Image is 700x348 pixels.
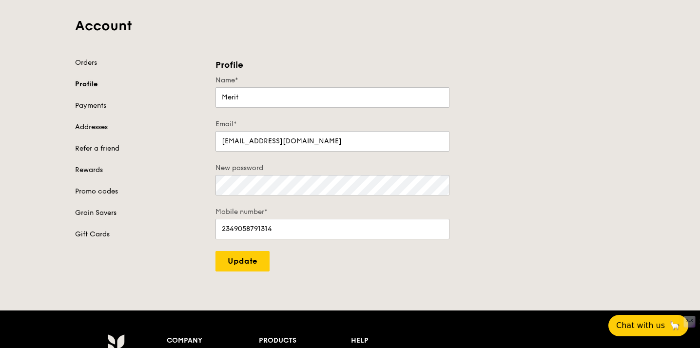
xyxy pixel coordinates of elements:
label: Name* [215,76,449,85]
input: Update [215,251,270,271]
a: Orders [75,58,204,68]
a: Gift Cards [75,230,204,239]
a: Promo codes [75,187,204,196]
a: Grain Savers [75,208,204,218]
div: Company [167,334,259,348]
a: Profile [75,79,204,89]
h3: Profile [215,58,449,72]
label: New password [215,163,449,173]
button: Chat with us🦙 [608,315,688,336]
a: Rewards [75,165,204,175]
a: Refer a friend [75,144,204,154]
label: Mobile number* [215,207,449,217]
div: Products [259,334,351,348]
h1: Account [75,17,625,35]
a: Addresses [75,122,204,132]
label: Email* [215,119,449,129]
span: 🦙 [669,320,681,331]
div: Help [351,334,443,348]
a: Payments [75,101,204,111]
span: Chat with us [616,320,665,331]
